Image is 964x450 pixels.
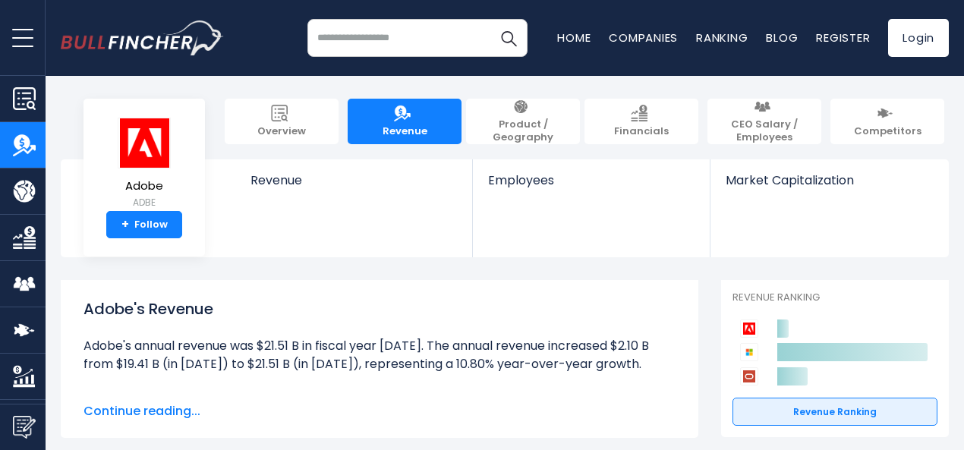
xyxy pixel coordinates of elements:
[732,291,937,304] p: Revenue Ranking
[466,99,580,144] a: Product / Geography
[830,99,944,144] a: Competitors
[61,20,224,55] img: bullfincher logo
[383,125,427,138] span: Revenue
[726,173,932,187] span: Market Capitalization
[83,402,676,420] span: Continue reading...
[707,99,821,144] a: CEO Salary / Employees
[250,173,458,187] span: Revenue
[816,30,870,46] a: Register
[740,319,758,338] img: Adobe competitors logo
[61,20,224,55] a: Go to homepage
[106,211,182,238] a: +Follow
[121,218,129,231] strong: +
[225,99,339,144] a: Overview
[888,19,949,57] a: Login
[117,117,172,212] a: Adobe ADBE
[710,159,947,213] a: Market Capitalization
[83,297,676,320] h1: Adobe's Revenue
[474,118,572,144] span: Product / Geography
[257,125,306,138] span: Overview
[235,159,473,213] a: Revenue
[740,343,758,361] img: Microsoft Corporation competitors logo
[118,180,171,193] span: Adobe
[83,392,676,446] li: Adobe's quarterly revenue was $5.87 B in the quarter ending [DATE]. The quarterly revenue increas...
[740,367,758,385] img: Oracle Corporation competitors logo
[557,30,591,46] a: Home
[715,118,814,144] span: CEO Salary / Employees
[732,398,937,426] a: Revenue Ranking
[348,99,462,144] a: Revenue
[118,196,171,209] small: ADBE
[473,159,709,213] a: Employees
[854,125,921,138] span: Competitors
[490,19,528,57] button: Search
[488,173,694,187] span: Employees
[83,337,676,373] li: Adobe's annual revenue was $21.51 B in fiscal year [DATE]. The annual revenue increased $2.10 B f...
[696,30,748,46] a: Ranking
[766,30,798,46] a: Blog
[614,125,669,138] span: Financials
[609,30,678,46] a: Companies
[584,99,698,144] a: Financials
